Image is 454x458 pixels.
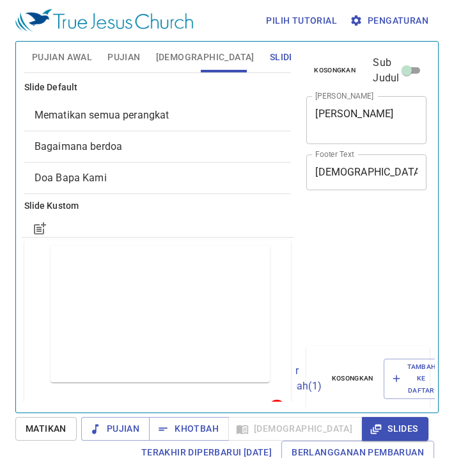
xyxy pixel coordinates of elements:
[270,49,300,65] span: Slides
[156,49,254,65] span: [DEMOGRAPHIC_DATA]
[315,108,418,132] textarea: [PERSON_NAME]
[362,417,428,441] button: Slides
[81,417,150,441] button: Pujian
[306,63,363,78] button: Kosongkan
[306,346,430,412] div: Daftar Khotbah(1)KosongkanTambah ke Daftar
[24,199,292,213] h6: Slide Kustom
[159,421,219,437] span: Khotbah
[266,13,337,29] span: Pilih tutorial
[373,55,399,86] span: Sub Judul
[384,359,444,399] button: Tambah ke Daftar
[149,417,229,441] button: Khotbah
[26,421,67,437] span: Matikan
[35,109,169,121] span: [object Object]
[15,9,193,32] img: True Jesus Church
[324,371,381,386] button: Kosongkan
[372,421,418,437] span: Slides
[24,163,292,193] div: Doa Bapa Kami
[35,172,107,184] span: [object Object]
[392,361,436,397] span: Tambah ke Daftar
[352,13,428,29] span: Pengaturan
[269,363,322,394] p: Daftar Khotbah ( 1 )
[314,65,356,76] span: Kosongkan
[261,9,342,33] button: Pilih tutorial
[24,131,292,162] div: Bagaimana berdoa
[107,49,140,65] span: Pujian
[35,398,273,418] h6: Slide Control Panel
[32,49,92,65] span: Pujian Awal
[24,81,292,95] h6: Slide Default
[24,100,292,131] div: Mematikan semua perangkat
[35,140,122,152] span: [object Object]
[91,421,139,437] span: Pujian
[301,204,404,341] iframe: from-child
[347,9,434,33] button: Pengaturan
[15,417,77,441] button: Matikan
[332,373,373,384] span: Kosongkan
